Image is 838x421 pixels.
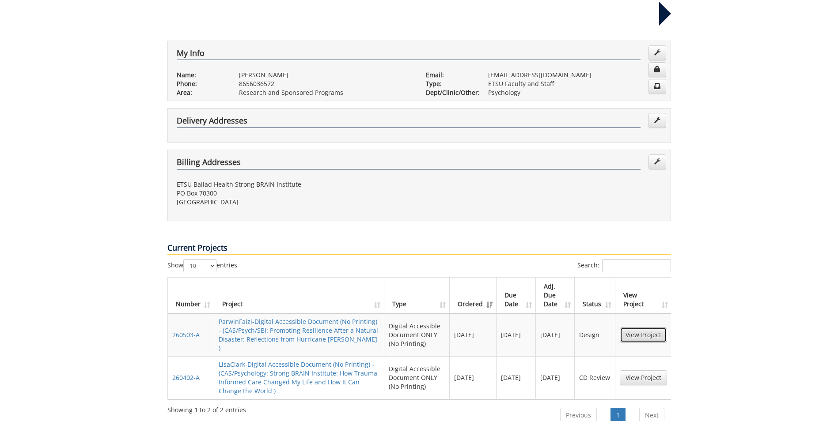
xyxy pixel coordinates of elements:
a: Edit Addresses [648,154,666,169]
p: [GEOGRAPHIC_DATA] [177,198,413,207]
p: Type: [426,79,475,88]
td: [DATE] [450,313,497,356]
h4: Delivery Addresses [177,117,641,128]
p: Research and Sponsored Programs [239,88,413,97]
td: [DATE] [536,356,575,399]
td: [DATE] [497,313,536,356]
select: Showentries [183,259,216,272]
a: Edit Info [648,45,666,60]
td: [DATE] [497,356,536,399]
td: Design [575,313,615,356]
p: PO Box 70300 [177,189,413,198]
p: ETSU Faculty and Staff [488,79,662,88]
a: View Project [620,327,667,342]
div: Showing 1 to 2 of 2 entries [167,402,246,414]
p: Area: [177,88,226,97]
th: View Project: activate to sort column ascending [615,278,671,313]
label: Show entries [167,259,237,272]
p: Name: [177,71,226,79]
h4: My Info [177,49,641,60]
p: Phone: [177,79,226,88]
th: Status: activate to sort column ascending [575,278,615,313]
p: Psychology [488,88,662,97]
th: Ordered: activate to sort column ascending [450,278,497,313]
a: 260402-A [172,373,200,382]
td: Digital Accessible Document ONLY (No Printing) [384,313,450,356]
label: Search: [577,259,671,272]
a: Change Communication Preferences [648,79,666,94]
td: CD Review [575,356,615,399]
th: Type: activate to sort column ascending [384,278,450,313]
td: [DATE] [450,356,497,399]
p: ETSU Ballad Health Strong BRAIN Institute [177,180,413,189]
th: Due Date: activate to sort column ascending [497,278,536,313]
th: Number: activate to sort column ascending [168,278,214,313]
th: Adj. Due Date: activate to sort column ascending [536,278,575,313]
p: Dept/Clinic/Other: [426,88,475,97]
a: Edit Addresses [648,113,666,128]
p: Current Projects [167,242,671,255]
p: 8656036572 [239,79,413,88]
input: Search: [602,259,671,272]
td: Digital Accessible Document ONLY (No Printing) [384,356,450,399]
a: ParwinFaizi-Digital Accessible Document (No Printing) - (CAS/Psych/SBI: Promoting Resilience Afte... [219,317,378,352]
p: [PERSON_NAME] [239,71,413,79]
h4: Billing Addresses [177,158,641,169]
p: Email: [426,71,475,79]
a: Change Password [648,62,666,77]
a: View Project [620,370,667,385]
th: Project: activate to sort column ascending [214,278,384,313]
td: [DATE] [536,313,575,356]
a: LisaClark-Digital Accessible Document (No Printing) - (CAS/Psychology: Strong BRAIN Institute: Ho... [219,360,379,395]
a: 260503-A [172,331,200,339]
p: [EMAIL_ADDRESS][DOMAIN_NAME] [488,71,662,79]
